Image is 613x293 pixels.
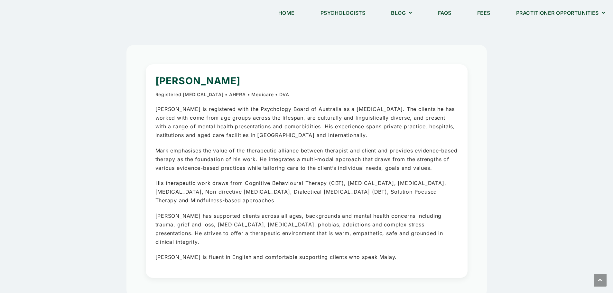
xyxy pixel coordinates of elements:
p: His therapeutic work draws from Cognitive Behavioural Therapy (CBT), [MEDICAL_DATA], [MEDICAL_DAT... [155,179,458,205]
p: Mark emphasises the value of the therapeutic alliance between therapist and client and provides e... [155,146,458,173]
a: Home [270,5,303,20]
a: Scroll to the top of the page [594,274,607,287]
p: [PERSON_NAME] has supported clients across all ages, backgrounds and mental health concerns inclu... [155,212,458,247]
h1: [PERSON_NAME] [155,74,458,87]
a: Fees [469,5,498,20]
p: [PERSON_NAME] is fluent in English and comfortable supporting clients who speak Malay. [155,253,458,261]
p: Registered [MEDICAL_DATA] • AHPRA • Medicare • DVA [155,91,458,98]
a: FAQs [430,5,460,20]
a: Blog [383,5,420,20]
a: Psychologists [312,5,374,20]
p: [PERSON_NAME] is registered with the Psychology Board of Australia as a [MEDICAL_DATA]. The clien... [155,105,458,140]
